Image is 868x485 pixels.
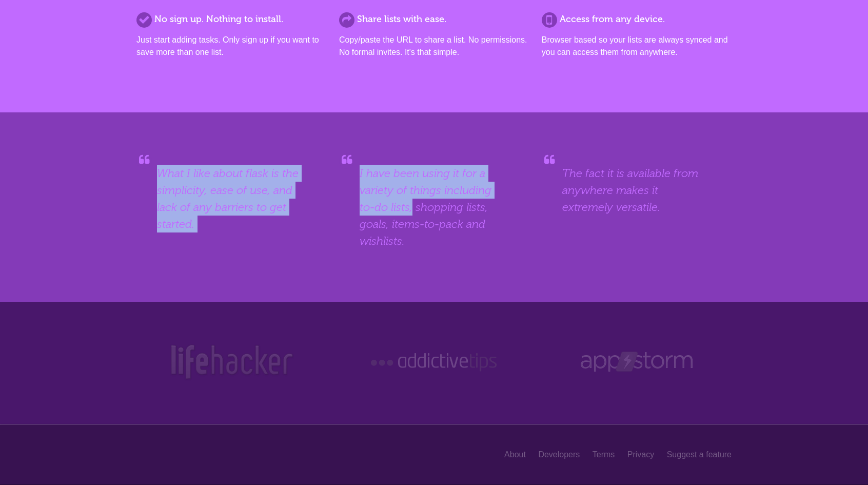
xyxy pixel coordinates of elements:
[504,445,526,464] a: About
[339,34,529,59] p: Copy/paste the URL to share a list. No permissions. No formal invites. It's that simple.
[339,12,529,26] h2: Share lists with ease.
[667,445,732,464] a: Suggest a feature
[136,12,326,26] h2: No sign up. Nothing to install.
[593,445,615,464] a: Terms
[157,165,306,232] blockquote: What I like about flask is the simplicity, ease of use, and lack of any barriers to get started.
[542,34,732,59] p: Browser based so your lists are always synced and you can access them from anywhere.
[136,34,326,59] p: Just start adding tasks. Only sign up if you want to save more than one list.
[168,343,294,381] img: Lifehacker
[368,343,499,381] img: Addictive Tips
[562,165,711,216] blockquote: The fact it is available from anywhere makes it extremely versatile.
[538,445,580,464] a: Developers
[627,445,654,464] a: Privacy
[542,12,732,26] h2: Access from any device.
[360,165,508,249] blockquote: I have been using it for a variety of things including to-do lists, shopping lists, goals, items-...
[581,343,693,381] img: Web Appstorm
